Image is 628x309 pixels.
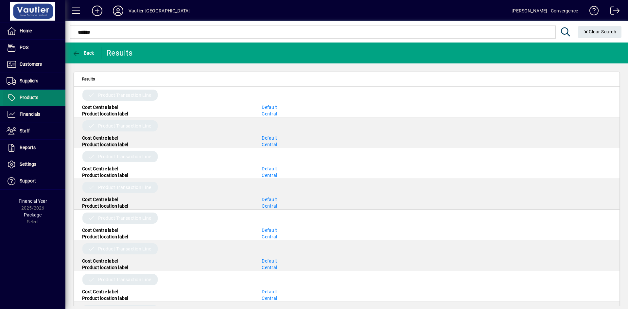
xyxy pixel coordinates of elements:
span: Customers [20,61,42,67]
span: Financials [20,112,40,117]
span: Product Transaction Line [98,276,151,283]
a: Default [262,258,277,264]
span: Financial Year [19,198,47,204]
a: Suppliers [3,73,65,89]
span: Product Transaction Line [98,246,151,252]
span: POS [20,45,28,50]
a: Default [262,105,277,110]
div: Cost Centre label [77,135,257,141]
div: Cost Centre label [77,165,257,172]
a: Central [262,173,277,178]
div: Cost Centre label [77,288,257,295]
a: Staff [3,123,65,139]
span: Results [82,76,95,83]
div: Product location label [77,233,257,240]
span: Clear Search [583,29,617,34]
a: Central [262,111,277,116]
a: Support [3,173,65,189]
a: Logout [605,1,620,23]
div: Product location label [77,172,257,179]
a: Central [262,203,277,209]
span: Product Transaction Line [98,92,151,98]
span: Settings [20,162,36,167]
span: Product Transaction Line [98,123,151,129]
button: Clear [578,26,622,38]
div: Cost Centre label [77,196,257,203]
div: Product location label [77,264,257,271]
span: Package [24,212,42,217]
span: Product Transaction Line [98,215,151,221]
span: Staff [20,128,30,133]
button: Back [71,47,96,59]
a: Central [262,296,277,301]
a: Knowledge Base [584,1,599,23]
div: Product location label [77,203,257,209]
a: Products [3,90,65,106]
a: Reports [3,140,65,156]
a: Default [262,135,277,141]
div: Product location label [77,141,257,148]
button: Profile [108,5,129,17]
a: Home [3,23,65,39]
div: Product location label [77,295,257,301]
div: Cost Centre label [77,227,257,233]
span: Back [72,50,94,56]
div: Cost Centre label [77,258,257,264]
div: Cost Centre label [77,104,257,111]
a: Central [262,234,277,239]
span: Product Transaction Line [98,184,151,191]
a: Default [262,197,277,202]
button: Add [87,5,108,17]
a: Default [262,228,277,233]
a: Default [262,289,277,294]
div: [PERSON_NAME] - Convergence [512,6,578,16]
span: Home [20,28,32,33]
span: Products [20,95,38,100]
span: Suppliers [20,78,38,83]
a: POS [3,40,65,56]
span: Product Transaction Line [98,153,151,160]
a: Default [262,166,277,171]
div: Product location label [77,111,257,117]
a: Customers [3,56,65,73]
a: Central [262,265,277,270]
app-page-header-button: Back [65,47,101,59]
a: Settings [3,156,65,173]
a: Financials [3,106,65,123]
span: Support [20,178,36,183]
a: Central [262,142,277,147]
div: Results [106,48,134,58]
div: Vautier [GEOGRAPHIC_DATA] [129,6,190,16]
span: Reports [20,145,36,150]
